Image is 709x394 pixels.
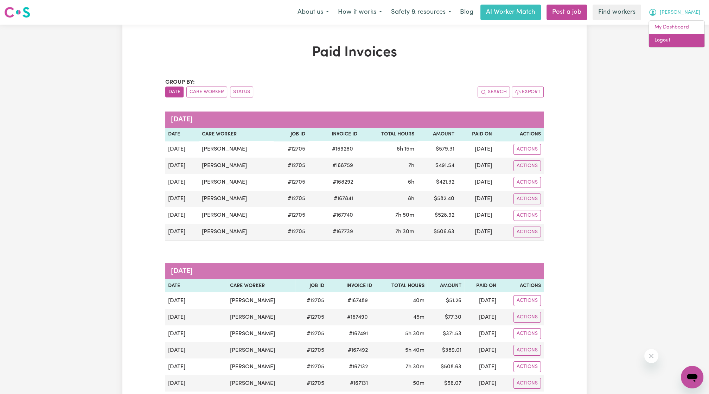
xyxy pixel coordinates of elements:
td: # 12705 [274,158,308,174]
th: Date [165,279,227,293]
button: sort invoices by date [165,87,184,97]
td: [DATE] [165,158,199,174]
td: [PERSON_NAME] [227,309,296,325]
th: Date [165,128,199,141]
button: My Account [644,5,705,20]
button: Actions [513,328,541,339]
span: # 168292 [328,178,357,186]
td: [PERSON_NAME] [227,325,296,342]
td: [PERSON_NAME] [199,224,274,241]
button: Actions [513,160,541,171]
td: [DATE] [464,358,499,375]
span: # 169280 [327,145,357,153]
td: [DATE] [457,141,495,158]
button: Actions [513,361,541,372]
img: Careseekers logo [4,6,30,19]
span: 40 minutes [413,298,424,304]
button: Actions [513,144,541,155]
a: Careseekers logo [4,4,30,20]
span: [PERSON_NAME] [660,9,700,17]
td: # 12705 [295,342,327,358]
td: [PERSON_NAME] [199,174,274,191]
span: # 167131 [346,379,372,388]
span: 8 hours 15 minutes [397,146,414,152]
td: # 12705 [295,358,327,375]
a: Logout [649,34,704,47]
td: $ 579.31 [417,141,457,158]
th: Care Worker [227,279,296,293]
a: My Dashboard [649,21,704,34]
th: Actions [499,279,544,293]
td: [DATE] [165,342,227,358]
span: Group by: [165,80,195,85]
button: How it works [333,5,387,20]
th: Job ID [274,128,308,141]
td: $ 77.30 [427,309,464,325]
span: # 167841 [329,195,357,203]
td: [PERSON_NAME] [199,191,274,207]
td: [DATE] [165,292,227,309]
td: # 12705 [274,224,308,241]
span: 8 hours [408,196,414,202]
th: Paid On [464,279,499,293]
td: [DATE] [165,375,227,392]
td: $ 506.63 [417,224,457,241]
td: # 12705 [295,325,327,342]
td: $ 371.53 [427,325,464,342]
td: [DATE] [165,358,227,375]
span: # 167490 [343,313,372,322]
span: # 167740 [328,211,357,220]
button: Actions [513,378,541,389]
td: [DATE] [464,342,499,358]
span: # 167489 [343,297,372,305]
iframe: Close message [644,349,658,363]
td: [DATE] [457,158,495,174]
td: [DATE] [464,292,499,309]
span: # 167739 [328,228,357,236]
td: [PERSON_NAME] [227,342,296,358]
td: $ 56.07 [427,375,464,392]
button: Safety & resources [387,5,456,20]
th: Total Hours [360,128,417,141]
button: About us [293,5,333,20]
td: [DATE] [165,174,199,191]
th: Job ID [295,279,327,293]
span: 50 minutes [413,381,424,386]
td: # 12705 [274,174,308,191]
td: [DATE] [165,309,227,325]
button: Actions [513,312,541,323]
th: Invoice ID [327,279,375,293]
button: sort invoices by care worker [186,87,227,97]
td: # 12705 [295,309,327,325]
th: Paid On [457,128,495,141]
td: $ 389.01 [427,342,464,358]
td: $ 491.54 [417,158,457,174]
span: # 167132 [345,363,372,371]
th: Care Worker [199,128,274,141]
caption: [DATE] [165,263,544,279]
td: $ 421.32 [417,174,457,191]
button: Search [478,87,510,97]
a: Find workers [593,5,641,20]
td: $ 528.92 [417,207,457,224]
td: [DATE] [464,375,499,392]
th: Total Hours [375,279,427,293]
span: 5 hours 40 minutes [405,348,424,353]
button: Actions [513,177,541,188]
a: Post a job [547,5,587,20]
td: [DATE] [457,207,495,224]
td: [PERSON_NAME] [227,375,296,392]
button: sort invoices by paid status [230,87,253,97]
span: Need any help? [4,5,43,11]
th: Invoice ID [308,128,360,141]
td: [DATE] [165,224,199,241]
td: [DATE] [464,309,499,325]
caption: [DATE] [165,112,544,128]
th: Amount [417,128,457,141]
td: [DATE] [165,325,227,342]
th: Actions [495,128,544,141]
a: AI Worker Match [480,5,541,20]
span: # 168759 [328,161,357,170]
span: 6 hours [408,179,414,185]
span: 45 minutes [413,314,424,320]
